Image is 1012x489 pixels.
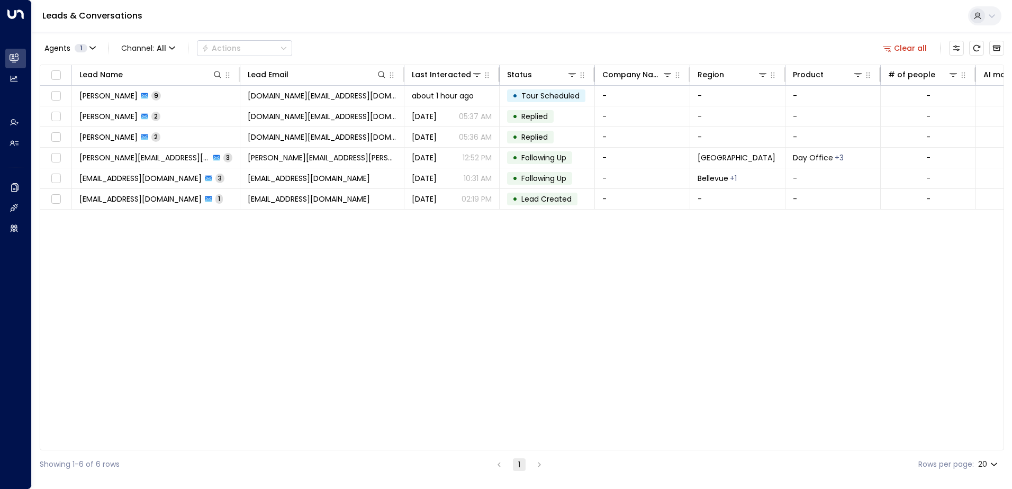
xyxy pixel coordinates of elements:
[75,44,87,52] span: 1
[197,40,292,56] div: Button group with a nested menu
[595,127,690,147] td: -
[926,111,930,122] div: -
[412,111,437,122] span: Yesterday
[248,90,396,101] span: danielamirraguimaraes.prof@gmail.com
[595,189,690,209] td: -
[459,132,492,142] p: 05:36 AM
[79,68,123,81] div: Lead Name
[44,44,70,52] span: Agents
[49,110,62,123] span: Toggle select row
[79,68,223,81] div: Lead Name
[793,152,833,163] span: Day Office
[521,132,548,142] span: Replied
[412,68,471,81] div: Last Interacted
[462,194,492,204] p: 02:19 PM
[730,173,737,184] div: Seattle
[521,90,580,101] span: Tour Scheduled
[690,189,785,209] td: -
[49,89,62,103] span: Toggle select row
[42,10,142,22] a: Leads & Conversations
[926,173,930,184] div: -
[507,68,577,81] div: Status
[602,68,662,81] div: Company Name
[521,194,572,204] span: Lead Created
[223,153,232,162] span: 3
[464,173,492,184] p: 10:31 AM
[512,87,518,105] div: •
[79,152,210,163] span: libby.dolly@yahoo.com
[978,457,1000,472] div: 20
[785,168,881,188] td: -
[926,194,930,204] div: -
[785,86,881,106] td: -
[459,111,492,122] p: 05:37 AM
[412,68,482,81] div: Last Interacted
[248,152,396,163] span: libby.dolly@yahoo.com
[463,152,492,163] p: 12:52 PM
[513,458,526,471] button: page 1
[698,173,728,184] span: Bellevue
[512,128,518,146] div: •
[215,174,224,183] span: 3
[512,107,518,125] div: •
[690,86,785,106] td: -
[835,152,844,163] div: Long Term Office,Short Term Office,Workstation
[602,68,673,81] div: Company Name
[157,44,166,52] span: All
[595,148,690,168] td: -
[248,132,396,142] span: danielamirraguimaraes.prof@gmail.com
[785,106,881,126] td: -
[248,194,370,204] span: quarantine@messaging.microsoft.com
[49,69,62,82] span: Toggle select all
[49,131,62,144] span: Toggle select row
[888,68,959,81] div: # of people
[248,173,370,184] span: testing.regus@yahoo.com
[507,68,532,81] div: Status
[197,40,292,56] button: Actions
[793,68,824,81] div: Product
[79,132,138,142] span: Daniela Guimarães
[79,194,202,204] span: quarantine@messaging.microsoft.com
[412,194,437,204] span: Sep 29, 2025
[512,149,518,167] div: •
[793,68,863,81] div: Product
[79,90,138,101] span: Daniela Guimarães
[879,41,932,56] button: Clear all
[412,173,437,184] span: Yesterday
[989,41,1004,56] button: Archived Leads
[969,41,984,56] span: Refresh
[949,41,964,56] button: Customize
[49,172,62,185] span: Toggle select row
[49,193,62,206] span: Toggle select row
[248,68,288,81] div: Lead Email
[248,68,387,81] div: Lead Email
[918,459,974,470] label: Rows per page:
[40,41,100,56] button: Agents1
[492,458,546,471] nav: pagination navigation
[690,106,785,126] td: -
[926,132,930,142] div: -
[40,459,120,470] div: Showing 1-6 of 6 rows
[698,68,724,81] div: Region
[690,127,785,147] td: -
[926,152,930,163] div: -
[512,190,518,208] div: •
[79,173,202,184] span: testing.regus@yahoo.com
[248,111,396,122] span: danielamirraguimaraes.prof@gmail.com
[151,91,161,100] span: 9
[49,151,62,165] span: Toggle select row
[595,86,690,106] td: -
[595,106,690,126] td: -
[117,41,179,56] button: Channel:All
[412,132,437,142] span: Yesterday
[79,111,138,122] span: Daniela Guimarães
[412,152,437,163] span: Yesterday
[595,168,690,188] td: -
[785,189,881,209] td: -
[151,112,160,121] span: 2
[888,68,935,81] div: # of people
[521,111,548,122] span: Replied
[215,194,223,203] span: 1
[926,90,930,101] div: -
[512,169,518,187] div: •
